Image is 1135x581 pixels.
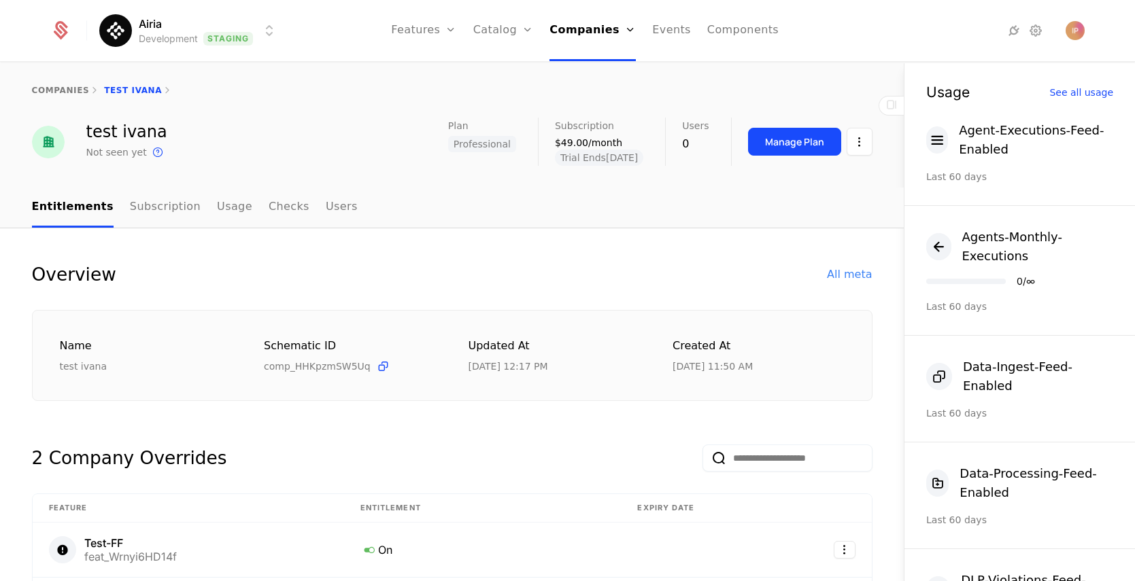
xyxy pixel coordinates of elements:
button: Manage Plan [748,128,841,156]
button: Data-Ingest-Feed-Enabled [926,357,1113,395]
div: 0 / ∞ [1017,277,1035,286]
button: Agent-Executions-Feed-Enabled [926,121,1113,159]
button: Data-Processing-Feed-Enabled [926,464,1113,502]
th: Feature [33,494,344,523]
div: Test-FF [84,538,177,548]
a: companies [32,86,90,95]
ul: Choose Sub Page [32,188,358,228]
div: $49.00/month [555,136,643,149]
div: 8/14/25, 12:17 PM [469,359,548,373]
div: Data-Processing-Feed-Enabled [960,464,1113,502]
span: Professional [448,136,516,152]
a: Entitlements [32,188,114,228]
div: Last 60 days [926,300,1113,313]
div: All meta [827,266,872,283]
div: Data-Ingest-Feed-Enabled [963,357,1113,395]
button: Select action [834,541,856,559]
th: Entitlement [344,494,622,523]
div: test ivana [86,124,167,140]
img: Ivana Popova [1066,21,1085,40]
img: test ivana [32,126,65,158]
div: Agents-Monthly-Executions [962,228,1114,266]
div: Agent-Executions-Feed-Enabled [959,121,1113,159]
span: Staging [203,32,253,46]
div: See all usage [1049,88,1113,97]
button: Agents-Monthly-Executions [926,228,1113,266]
div: 2 Company Overrides [32,444,227,472]
nav: Main [32,188,873,228]
div: 0 [682,136,709,152]
a: Checks [269,188,309,228]
a: Subscription [130,188,201,228]
div: Last 60 days [926,170,1113,183]
span: comp_HHKpzmSW5Uq [264,359,371,373]
div: Name [60,338,232,355]
span: Trial Ends [DATE] [555,149,643,166]
button: Open user button [1066,21,1085,40]
div: Last 60 days [926,513,1113,527]
th: Expiry date [621,494,777,523]
div: Schematic ID [264,338,436,354]
div: 8/14/25, 11:50 AM [673,359,753,373]
button: Select environment [103,16,277,46]
span: Airia [139,16,162,32]
div: test ivana [60,359,232,373]
span: Users [682,121,709,130]
a: Usage [217,188,252,228]
a: Users [326,188,358,228]
div: feat_Wrnyi6HD14f [84,551,177,562]
div: Updated at [469,338,641,355]
span: Subscription [555,121,614,130]
a: Settings [1028,22,1044,39]
div: Development [139,32,198,46]
div: Not seen yet [86,145,147,159]
div: Created at [673,338,845,355]
div: On [360,541,605,559]
div: Manage Plan [765,135,824,149]
a: Integrations [1006,22,1022,39]
img: Airia [99,14,132,47]
span: Plan [448,121,469,130]
div: Overview [32,261,116,288]
button: Select action [847,128,873,156]
div: Last 60 days [926,406,1113,420]
div: Usage [926,85,970,99]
